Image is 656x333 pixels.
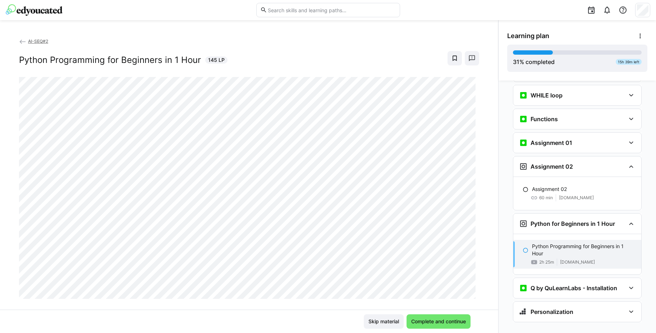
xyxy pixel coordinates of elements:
h3: WHILE loop [531,92,563,99]
button: Skip material [364,314,404,329]
span: Complete and continue [410,318,467,325]
span: 31 [513,58,519,65]
button: Complete and continue [407,314,471,329]
h3: Assignment 01 [531,139,572,146]
a: AI-SEQ#2 [19,38,48,44]
span: Skip material [367,318,400,325]
div: % completed [513,58,555,66]
span: AI-SEQ#2 [28,38,48,44]
input: Search skills and learning paths… [267,7,396,13]
span: 145 LP [208,56,225,64]
h3: Python for Beginners in 1 Hour [531,220,615,227]
div: 15h 39m left [616,59,642,65]
h3: Functions [531,115,558,123]
h2: Python Programming for Beginners in 1 Hour [19,55,201,65]
span: [DOMAIN_NAME] [559,195,594,201]
span: Learning plan [507,32,549,40]
span: 2h 25m [539,259,554,265]
p: Assignment 02 [532,186,567,193]
h3: Personalization [531,308,573,315]
h3: Q by QuLearnLabs - Installation [531,284,617,292]
span: [DOMAIN_NAME] [560,259,595,265]
h3: Assignment 02 [531,163,573,170]
span: 60 min [539,195,553,201]
p: Python Programming for Beginners in 1 Hour [532,243,636,257]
